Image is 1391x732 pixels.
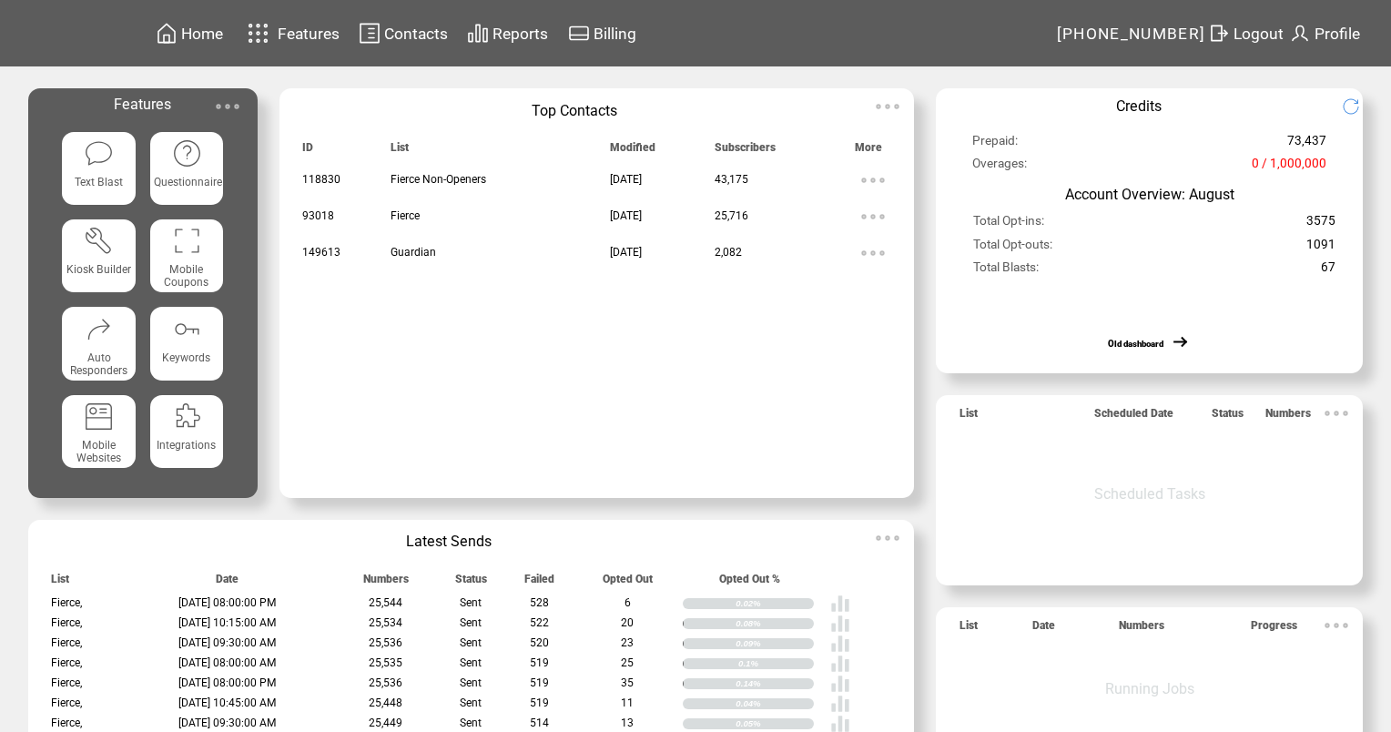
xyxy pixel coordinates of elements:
[178,696,277,709] span: [DATE] 10:45:00 AM
[62,132,135,205] a: Text Blast
[624,596,631,609] span: 6
[1094,407,1173,428] span: Scheduled Date
[1306,237,1335,259] span: 1091
[384,25,448,43] span: Contacts
[492,25,548,43] span: Reports
[178,636,277,649] span: [DATE] 09:30:00 AM
[719,573,780,594] span: Opted Out %
[530,616,549,629] span: 522
[62,219,135,292] a: Kiosk Builder
[736,618,814,629] div: 0.08%
[621,696,634,709] span: 11
[532,102,617,119] span: Top Contacts
[1289,22,1311,45] img: profile.svg
[62,395,135,468] a: Mobile Websites
[150,132,223,205] a: Questionnaire
[1286,19,1363,47] a: Profile
[621,636,634,649] span: 23
[464,19,551,47] a: Reports
[369,717,402,729] span: 25,449
[455,573,487,594] span: Status
[172,314,202,344] img: keywords.svg
[855,162,891,198] img: ellypsis.svg
[715,173,748,186] span: 43,175
[1287,133,1326,156] span: 73,437
[736,598,814,609] div: 0.02%
[621,616,634,629] span: 20
[242,18,274,48] img: features.svg
[610,246,642,259] span: [DATE]
[736,698,814,709] div: 0.04%
[1032,619,1055,640] span: Date
[1105,680,1194,697] span: Running Jobs
[369,636,402,649] span: 25,536
[1234,25,1284,43] span: Logout
[830,654,850,674] img: poll%20-%20white.svg
[172,138,202,168] img: questionnaire.svg
[460,636,482,649] span: Sent
[363,573,409,594] span: Numbers
[594,25,636,43] span: Billing
[51,696,82,709] span: Fierce,
[172,402,202,432] img: integrations.svg
[369,696,402,709] span: 25,448
[181,25,223,43] span: Home
[51,676,82,689] span: Fierce,
[715,246,742,259] span: 2,082
[172,226,202,256] img: coupons.svg
[302,209,334,222] span: 93018
[1318,607,1355,644] img: ellypsis.svg
[1265,407,1311,428] span: Numbers
[156,22,178,45] img: home.svg
[830,674,850,694] img: poll%20-%20white.svg
[460,596,482,609] span: Sent
[715,141,776,162] span: Subscribers
[150,307,223,380] a: Keywords
[1108,339,1163,349] a: Old dashboard
[1251,619,1297,640] span: Progress
[530,717,549,729] span: 514
[855,198,891,235] img: ellypsis.svg
[278,25,340,43] span: Features
[460,656,482,669] span: Sent
[830,614,850,634] img: poll%20-%20white.svg
[1315,25,1360,43] span: Profile
[369,656,402,669] span: 25,535
[406,533,492,550] span: Latest Sends
[391,246,436,259] span: Guardian
[530,636,549,649] span: 520
[302,173,340,186] span: 118830
[153,19,226,47] a: Home
[62,307,135,380] a: Auto Responders
[972,133,1018,156] span: Prepaid:
[239,15,342,51] a: Features
[391,209,420,222] span: Fierce
[1205,19,1286,47] a: Logout
[154,176,222,188] span: Questionnaire
[621,656,634,669] span: 25
[150,395,223,468] a: Integrations
[51,656,82,669] span: Fierce,
[830,694,850,714] img: poll%20-%20white.svg
[855,141,882,162] span: More
[178,676,277,689] span: [DATE] 08:00:00 PM
[391,173,486,186] span: Fierce Non-Openers
[75,176,123,188] span: Text Blast
[869,88,906,125] img: ellypsis.svg
[565,19,639,47] a: Billing
[973,259,1039,282] span: Total Blasts:
[51,717,82,729] span: Fierce,
[610,141,655,162] span: Modified
[869,520,906,556] img: ellypsis.svg
[736,638,814,649] div: 0.09%
[738,658,814,669] div: 0.1%
[830,634,850,654] img: poll%20-%20white.svg
[178,596,277,609] span: [DATE] 08:00:00 PM
[467,22,489,45] img: chart.svg
[1306,213,1335,236] span: 3575
[369,616,402,629] span: 25,534
[51,636,82,649] span: Fierce,
[150,219,223,292] a: Mobile Coupons
[84,226,114,256] img: tool%201.svg
[114,96,171,113] span: Features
